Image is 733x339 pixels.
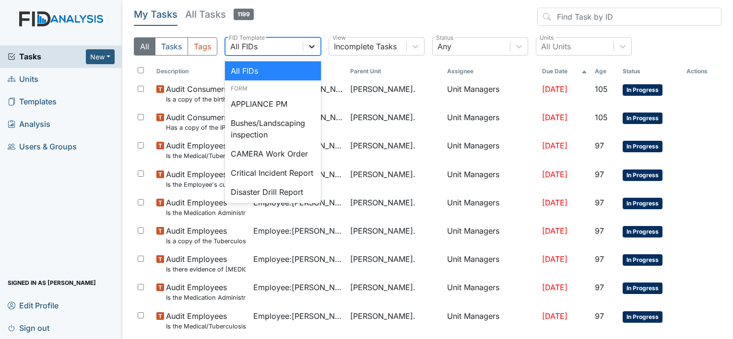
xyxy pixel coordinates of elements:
div: Disaster Drill Report [225,182,321,202]
th: Toggle SortBy [619,63,683,79]
small: Is a copy of the Tuberculosis Test in the file? [166,237,246,246]
span: [DATE] [542,198,567,207]
span: 1199 [234,9,254,20]
span: Audit Employees Is the Medical/Tuberculosis Assessment updated annually? [166,140,246,160]
div: All Units [541,41,571,52]
td: Unit Managers [443,193,538,221]
span: In Progress [623,282,662,294]
span: 97 [595,254,604,264]
span: 97 [595,141,604,150]
small: Is the Medication Administration Test and 2 observation checklist (hire after 10/07) found in the... [166,293,246,302]
small: Is the Employee's current annual Performance Evaluation on file? [166,180,246,189]
span: Templates [8,94,57,109]
th: Toggle SortBy [346,63,443,79]
span: Units [8,72,38,87]
small: Is the Medication Administration certificate found in the file? [166,208,246,217]
span: 97 [595,169,604,179]
button: All [134,37,155,56]
span: Audit Consumers Charts Has a copy of the IPP meeting been sent to the Parent/Guardian within 30 d... [166,112,246,132]
span: [DATE] [542,311,567,321]
td: Unit Managers [443,221,538,249]
span: Analysis [8,117,50,132]
span: Employee : [PERSON_NAME] [PERSON_NAME] [253,225,343,237]
div: Any [437,41,451,52]
span: Audit Employees Is a copy of the Tuberculosis Test in the file? [166,225,246,246]
span: [DATE] [542,84,567,94]
span: In Progress [623,226,662,237]
td: Unit Managers [443,306,538,335]
small: Is there evidence of [MEDICAL_DATA] (probationary [DATE] and post accident)? [166,265,246,274]
th: Actions [683,63,721,79]
span: Employee : [PERSON_NAME] [PERSON_NAME] [253,253,343,265]
div: All FIDs [225,61,321,80]
div: Type filter [134,37,217,56]
h5: All Tasks [185,8,254,21]
td: Unit Managers [443,136,538,164]
td: Unit Managers [443,108,538,136]
td: Unit Managers [443,278,538,306]
td: Unit Managers [443,79,538,108]
span: 105 [595,113,608,122]
h5: My Tasks [134,8,177,21]
span: [PERSON_NAME]. [350,169,415,180]
span: Employee : [PERSON_NAME] [PERSON_NAME] [253,282,343,293]
span: In Progress [623,141,662,152]
div: Critical Incident Report [225,163,321,182]
td: Unit Managers [443,249,538,278]
small: Is the Medical/Tuberculosis Assessment updated annually? [166,322,246,331]
small: Is the Medical/Tuberculosis Assessment updated annually? [166,151,246,160]
a: Tasks [8,51,86,62]
span: 97 [595,311,604,321]
div: Form [225,84,321,93]
span: [PERSON_NAME]. [350,112,415,123]
span: [PERSON_NAME]. [350,225,415,237]
div: EMERGENCY Work Order [225,202,321,232]
span: [DATE] [542,254,567,264]
span: 97 [595,198,604,207]
span: [PERSON_NAME]. [350,83,415,95]
span: In Progress [623,169,662,181]
div: Incomplete Tasks [334,41,397,52]
span: 97 [595,226,604,236]
span: [DATE] [542,141,567,150]
input: Find Task by ID [537,8,721,26]
span: In Progress [623,113,662,124]
td: Unit Managers [443,165,538,193]
small: Is a copy of the birth certificate found in the file? [166,95,246,104]
span: [PERSON_NAME]. [350,140,415,151]
span: [PERSON_NAME]. [350,197,415,208]
th: Toggle SortBy [591,63,619,79]
span: Signed in as [PERSON_NAME] [8,275,96,290]
span: Users & Groups [8,139,77,154]
button: Tags [188,37,217,56]
small: Has a copy of the IPP meeting been sent to the Parent/Guardian [DATE] of the meeting? [166,123,246,132]
span: Audit Employees Is there evidence of drug test (probationary within 90 days and post accident)? [166,253,246,274]
span: 105 [595,84,608,94]
span: 97 [595,282,604,292]
th: Toggle SortBy [538,63,591,79]
span: [DATE] [542,226,567,236]
span: Audit Employees Is the Employee's current annual Performance Evaluation on file? [166,169,246,189]
span: [DATE] [542,113,567,122]
div: All FIDs [230,41,258,52]
span: Audit Employees Is the Medical/Tuberculosis Assessment updated annually? [166,310,246,331]
span: [DATE] [542,282,567,292]
span: In Progress [623,311,662,323]
span: In Progress [623,254,662,266]
th: Toggle SortBy [153,63,249,79]
span: [PERSON_NAME]. [350,253,415,265]
div: APPLIANCE PM [225,94,321,113]
span: Audit Employees Is the Medication Administration Test and 2 observation checklist (hire after 10/... [166,282,246,302]
span: [PERSON_NAME]. [350,282,415,293]
input: Toggle All Rows Selected [138,67,144,73]
button: New [86,49,115,64]
div: CAMERA Work Order [225,144,321,163]
span: Employee : [PERSON_NAME] [253,310,343,322]
span: In Progress [623,84,662,96]
span: [PERSON_NAME]. [350,310,415,322]
span: Audit Employees Is the Medication Administration certificate found in the file? [166,197,246,217]
button: Tasks [155,37,188,56]
span: In Progress [623,198,662,209]
span: Audit Consumers Charts Is a copy of the birth certificate found in the file? [166,83,246,104]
